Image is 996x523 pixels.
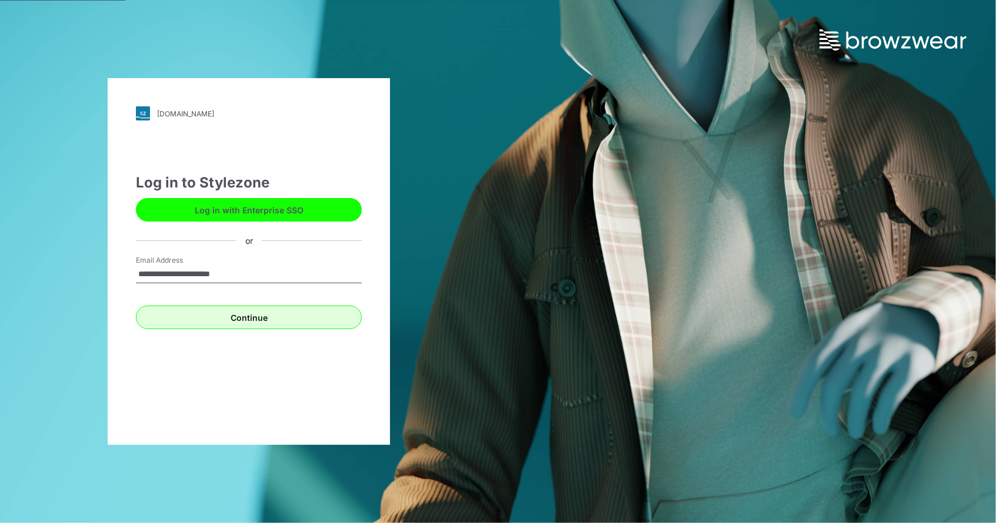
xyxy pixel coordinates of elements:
button: Continue [136,306,362,329]
a: [DOMAIN_NAME] [136,106,362,120]
img: svg+xml;base64,PHN2ZyB3aWR0aD0iMjgiIGhlaWdodD0iMjgiIHZpZXdCb3g9IjAgMCAyOCAyOCIgZmlsbD0ibm9uZSIgeG... [136,106,150,120]
div: [DOMAIN_NAME] [157,109,214,118]
button: Log in with Enterprise SSO [136,198,362,222]
label: Email Address [136,255,218,266]
div: Log in to Stylezone [136,172,362,193]
img: browzwear-logo.73288ffb.svg [820,29,967,51]
div: or [236,234,262,247]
